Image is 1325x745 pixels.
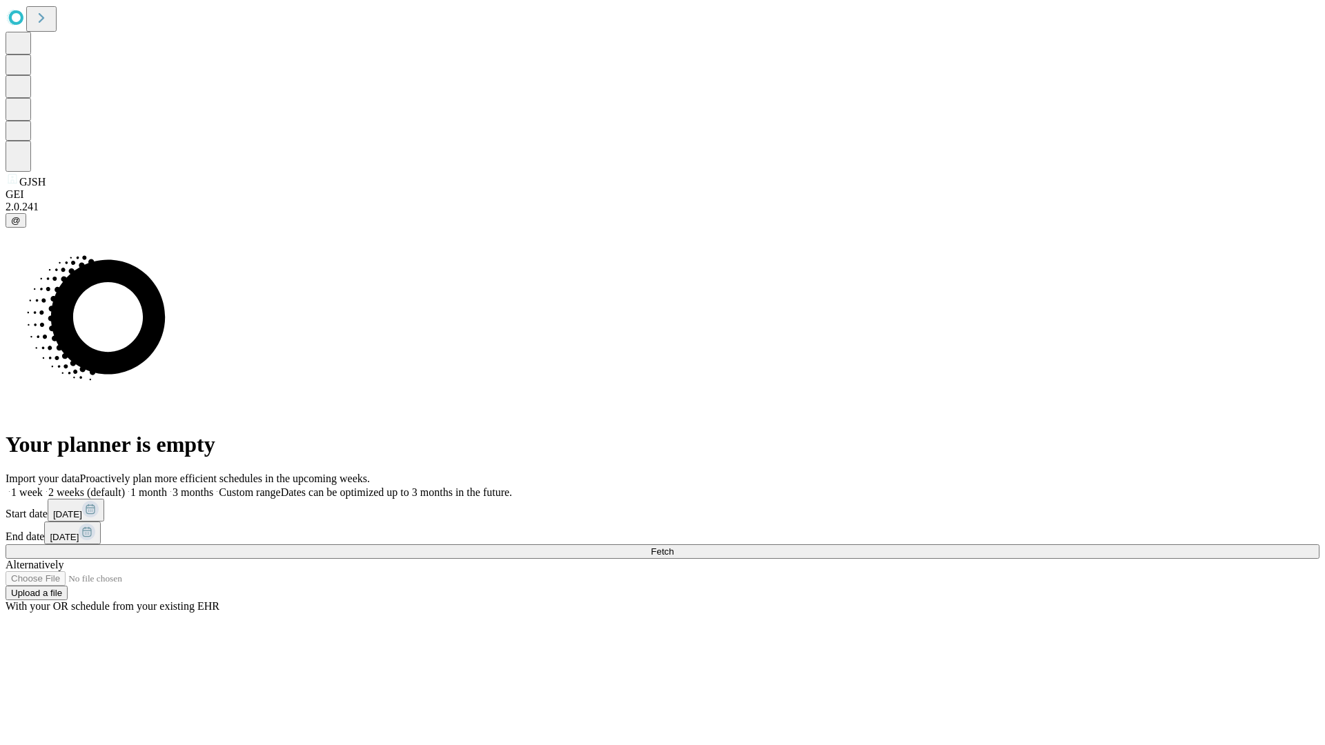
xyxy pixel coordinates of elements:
div: End date [6,521,1319,544]
div: 2.0.241 [6,201,1319,213]
span: 1 week [11,486,43,498]
span: Dates can be optimized up to 3 months in the future. [281,486,512,498]
div: GEI [6,188,1319,201]
span: 1 month [130,486,167,498]
span: Import your data [6,473,80,484]
button: Fetch [6,544,1319,559]
span: 2 weeks (default) [48,486,125,498]
span: GJSH [19,176,46,188]
span: @ [11,215,21,226]
span: Alternatively [6,559,63,570]
span: Proactively plan more efficient schedules in the upcoming weeks. [80,473,370,484]
span: Fetch [651,546,674,557]
span: With your OR schedule from your existing EHR [6,600,219,612]
span: [DATE] [50,532,79,542]
span: [DATE] [53,509,82,519]
button: [DATE] [48,499,104,521]
div: Start date [6,499,1319,521]
span: Custom range [219,486,280,498]
button: Upload a file [6,586,68,600]
button: [DATE] [44,521,101,544]
h1: Your planner is empty [6,432,1319,457]
button: @ [6,213,26,228]
span: 3 months [173,486,213,498]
